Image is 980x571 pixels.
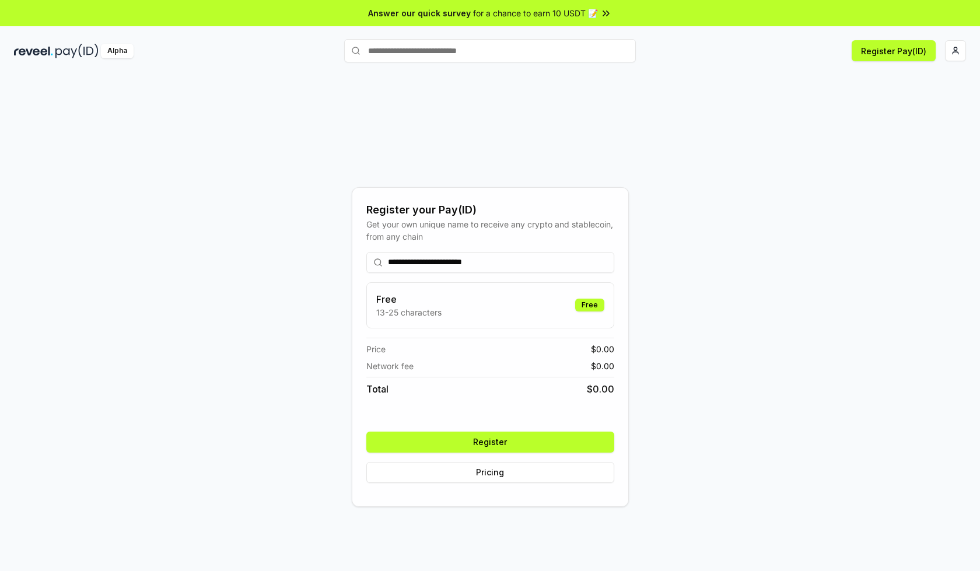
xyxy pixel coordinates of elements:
h3: Free [376,292,442,306]
span: $ 0.00 [587,382,614,396]
button: Register [366,432,614,453]
button: Pricing [366,462,614,483]
div: Free [575,299,604,311]
p: 13-25 characters [376,306,442,318]
div: Register your Pay(ID) [366,202,614,218]
span: $ 0.00 [591,343,614,355]
div: Get your own unique name to receive any crypto and stablecoin, from any chain [366,218,614,243]
span: $ 0.00 [591,360,614,372]
span: for a chance to earn 10 USDT 📝 [473,7,598,19]
span: Answer our quick survey [368,7,471,19]
div: Alpha [101,44,134,58]
span: Price [366,343,386,355]
img: reveel_dark [14,44,53,58]
span: Total [366,382,388,396]
span: Network fee [366,360,414,372]
img: pay_id [55,44,99,58]
button: Register Pay(ID) [852,40,936,61]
